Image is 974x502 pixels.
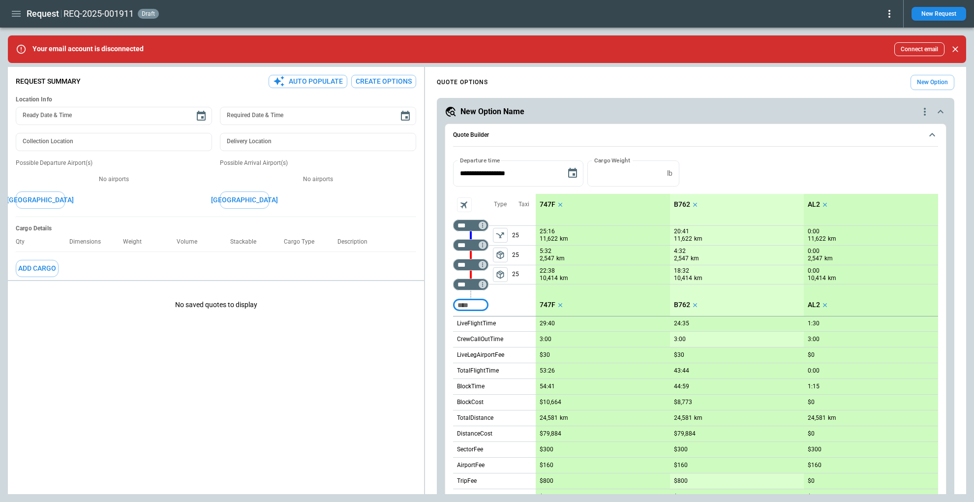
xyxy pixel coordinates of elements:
[16,225,416,232] h6: Cargo Details
[453,239,488,251] div: Too short
[808,248,820,255] p: 0:00
[674,320,689,327] p: 24:35
[674,430,696,438] p: $79,884
[674,477,688,485] p: $800
[337,238,375,246] p: Description
[560,414,568,422] p: km
[540,430,561,438] p: $79,884
[512,265,536,284] p: 25
[540,301,555,309] p: 747F
[674,336,686,343] p: 3:00
[894,42,944,56] button: Connect email
[808,336,820,343] p: 3:00
[674,267,689,275] p: 18:32
[457,319,496,328] p: LiveFlightTime
[691,254,699,263] p: km
[457,414,493,422] p: TotalDistance
[808,399,815,406] p: $0
[808,430,815,438] p: $0
[674,228,689,235] p: 20:41
[453,259,488,271] div: Too short
[518,200,529,209] p: Taxi
[674,399,692,406] p: $8,773
[493,248,508,262] span: Type of sector
[667,169,672,178] p: lb
[540,446,553,453] p: $300
[16,260,59,277] button: Add Cargo
[694,235,702,243] p: km
[457,461,485,470] p: AirportFee
[674,200,690,209] p: B762
[493,267,508,282] span: Type of sector
[140,10,157,17] span: draft
[177,238,205,246] p: Volume
[808,477,815,485] p: $0
[948,38,962,60] div: dismiss
[495,270,505,280] span: package_2
[457,197,472,212] span: Aircraft selection
[453,132,489,138] h6: Quote Builder
[540,462,553,469] p: $160
[694,274,702,282] p: km
[457,430,492,438] p: DistanceCost
[560,235,568,243] p: km
[540,254,554,263] p: 2,547
[912,7,966,21] button: New Request
[16,238,32,246] p: Qty
[540,200,555,209] p: 747F
[556,254,565,263] p: km
[512,246,536,265] p: 25
[560,274,568,282] p: km
[674,383,689,390] p: 44:59
[674,493,692,501] p: $5,622
[808,235,826,243] p: 11,622
[437,80,488,85] h4: QUOTE OPTIONS
[540,336,551,343] p: 3:00
[220,191,269,209] button: [GEOGRAPHIC_DATA]
[674,446,688,453] p: $300
[453,220,488,231] div: Too short
[27,8,59,20] h1: Request
[460,106,524,117] h5: New Option Name
[453,279,488,290] div: Too short
[828,274,836,282] p: km
[919,106,931,118] div: quote-option-actions
[674,274,692,282] p: 10,414
[808,228,820,235] p: 0:00
[457,351,504,359] p: LiveLegAirportFee
[16,96,416,103] h6: Location Info
[808,446,822,453] p: $300
[540,235,558,243] p: 11,622
[694,414,702,422] p: km
[540,267,555,275] p: 22:38
[674,462,688,469] p: $160
[494,200,507,209] p: Type
[674,414,692,422] p: 24,581
[674,351,684,359] p: $30
[32,45,144,53] p: Your email account is disconnected
[808,274,826,282] p: 10,414
[540,399,561,406] p: $10,664
[808,462,822,469] p: $160
[563,163,582,183] button: Choose date, selected date is Oct 5, 2025
[230,238,264,246] p: Stackable
[674,248,686,255] p: 4:32
[540,367,555,375] p: 53:26
[453,299,488,311] div: Too short
[351,75,416,88] button: Create Options
[674,301,690,309] p: B762
[63,8,134,20] h2: REQ-2025-001911
[540,320,555,327] p: 29:40
[220,159,416,167] p: Possible Arrival Airport(s)
[460,156,500,164] label: Departure time
[911,75,954,90] button: New Option
[808,351,815,359] p: $0
[540,414,558,422] p: 24,581
[396,106,415,126] button: Choose date
[457,493,472,501] p: Taxes
[808,301,820,309] p: AL2
[674,367,689,375] p: 43:44
[540,493,558,501] p: $5,740
[453,124,938,147] button: Quote Builder
[828,235,836,243] p: km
